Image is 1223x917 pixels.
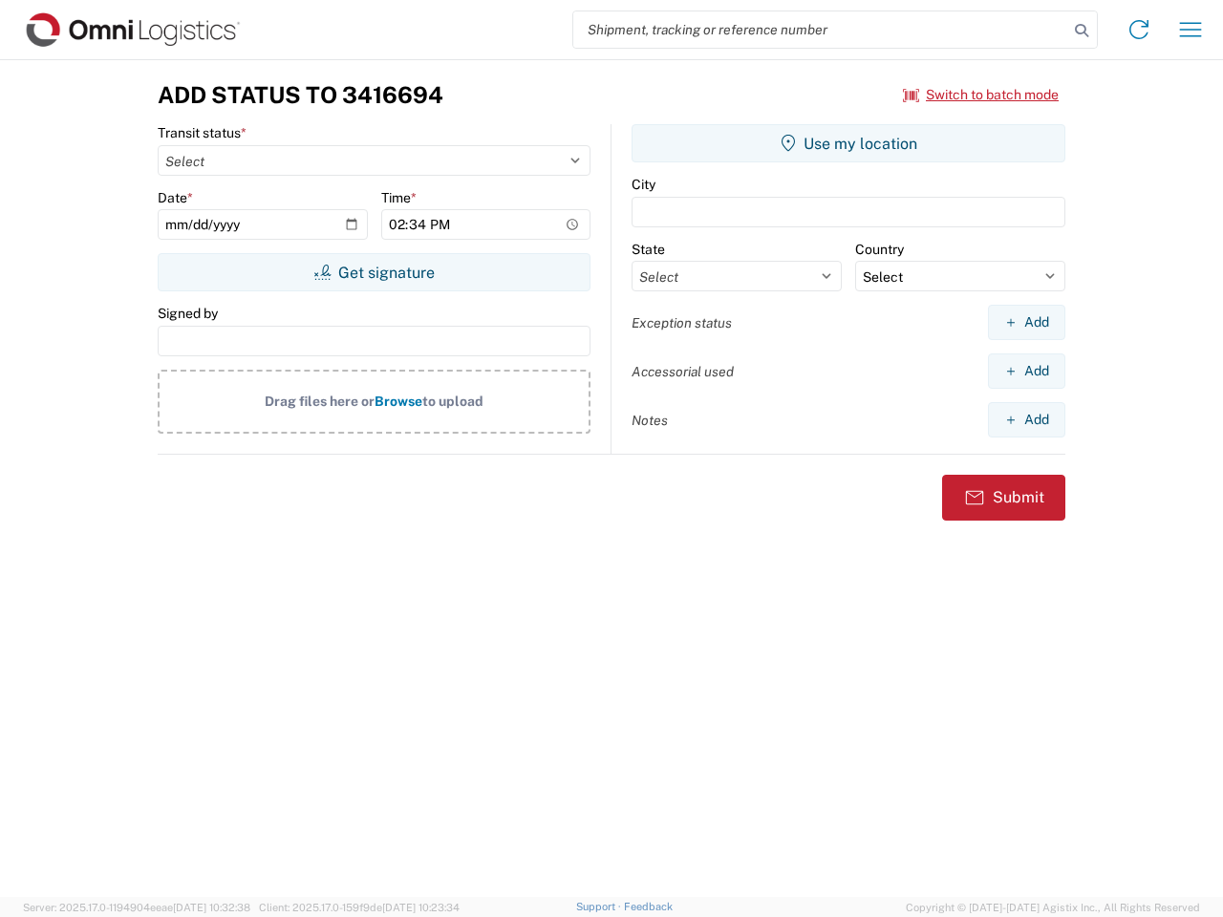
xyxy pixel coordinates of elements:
[632,124,1065,162] button: Use my location
[988,402,1065,437] button: Add
[576,901,624,912] a: Support
[573,11,1068,48] input: Shipment, tracking or reference number
[632,176,655,193] label: City
[158,305,218,322] label: Signed by
[23,902,250,913] span: Server: 2025.17.0-1194904eeae
[158,189,193,206] label: Date
[265,394,375,409] span: Drag files here or
[906,899,1200,916] span: Copyright © [DATE]-[DATE] Agistix Inc., All Rights Reserved
[942,475,1065,521] button: Submit
[632,363,734,380] label: Accessorial used
[158,124,247,141] label: Transit status
[382,902,460,913] span: [DATE] 10:23:34
[158,81,443,109] h3: Add Status to 3416694
[259,902,460,913] span: Client: 2025.17.0-159f9de
[632,314,732,331] label: Exception status
[173,902,250,913] span: [DATE] 10:32:38
[988,305,1065,340] button: Add
[988,353,1065,389] button: Add
[624,901,673,912] a: Feedback
[158,253,590,291] button: Get signature
[422,394,483,409] span: to upload
[855,241,904,258] label: Country
[903,79,1059,111] button: Switch to batch mode
[375,394,422,409] span: Browse
[381,189,417,206] label: Time
[632,241,665,258] label: State
[632,412,668,429] label: Notes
